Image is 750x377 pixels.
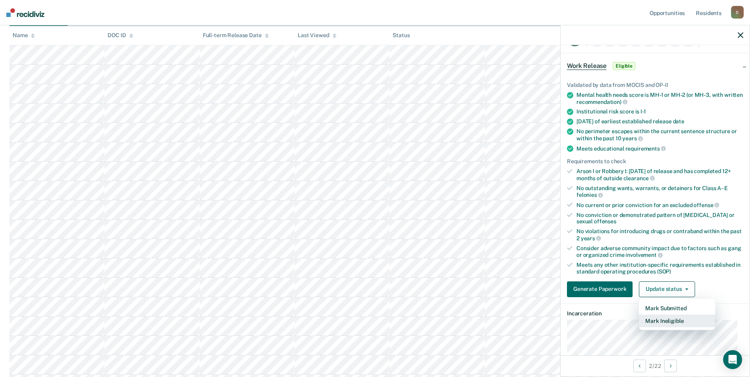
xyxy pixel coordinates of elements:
[576,145,743,152] div: Meets educational
[298,32,336,39] div: Last Viewed
[664,360,677,372] button: Next Opportunity
[13,32,35,39] div: Name
[576,192,603,198] span: felonies
[640,108,646,115] span: I-1
[576,185,743,198] div: No outstanding wants, warrants, or detainers for Class A–E
[108,32,133,39] div: DOC ID
[576,108,743,115] div: Institutional risk score is
[576,202,743,209] div: No current or prior conviction for an excluded
[576,128,743,141] div: No perimeter escapes within the current sentence structure or within the past 10
[639,302,715,315] button: Mark Submitted
[393,32,410,39] div: Status
[625,252,662,258] span: involvement
[693,202,719,208] span: offense
[576,262,743,275] div: Meets any other institution-specific requirements established in standard operating procedures
[567,310,743,317] dt: Incarceration
[576,245,743,258] div: Consider adverse community impact due to factors such as gang or organized crime
[561,355,750,376] div: 2 / 22
[567,62,606,70] span: Work Release
[203,32,269,39] div: Full-term Release Date
[622,135,642,141] span: years
[613,62,635,70] span: Eligible
[576,118,743,125] div: [DATE] of earliest established release
[731,6,744,19] div: D
[673,118,684,124] span: date
[576,228,743,241] div: No violations for introducing drugs or contraband within the past 2
[657,268,671,275] span: (SOP)
[567,82,743,89] div: Validated by data from MOCIS and OP-II
[581,235,601,241] span: years
[723,350,742,369] div: Open Intercom Messenger
[6,8,44,17] img: Recidiviz
[576,212,743,225] div: No conviction or demonstrated pattern of [MEDICAL_DATA] or sexual
[625,145,666,152] span: requirements
[567,281,633,297] button: Generate Paperwork
[576,92,743,105] div: Mental health needs score is MH-1 or MH-2 (or MH-3, with written
[639,315,715,327] button: Mark Ineligible
[623,175,655,181] span: clearance
[576,99,627,105] span: recommendation)
[561,53,750,79] div: Work ReleaseEligible
[567,158,743,165] div: Requirements to check
[633,360,646,372] button: Previous Opportunity
[639,281,695,297] button: Update status
[576,168,743,181] div: Arson I or Robbery I: [DATE] of release and has completed 12+ months of outside
[594,218,616,224] span: offenses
